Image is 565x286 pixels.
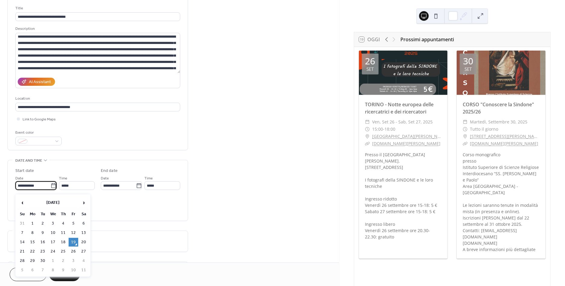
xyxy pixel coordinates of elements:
td: 6 [79,219,88,228]
span: Cancel [20,272,36,278]
span: ven, set 26 - sab, set 27, 2025 [372,118,433,126]
div: ​ [463,126,468,133]
td: 2 [38,219,48,228]
div: ​ [365,126,370,133]
div: set [366,67,374,71]
span: › [79,197,88,209]
td: 28 [17,256,27,265]
span: Link to Google Maps [23,117,56,123]
td: 19 [69,238,78,247]
span: ‹ [18,197,27,209]
span: Date [101,176,109,182]
td: 8 [48,266,58,275]
div: Presso il [GEOGRAPHIC_DATA][PERSON_NAME]. [STREET_ADDRESS] I fotografi della SINDONE e le loro te... [359,151,448,240]
span: Date and time [15,157,42,164]
td: 26 [69,247,78,256]
td: 25 [58,247,68,256]
td: 7 [17,228,27,237]
td: 30 [38,256,48,265]
div: Event color [15,129,60,136]
span: - [383,126,384,133]
td: 21 [17,247,27,256]
td: 22 [28,247,37,256]
div: Corso monografico presso Istituto Superiore di Scienze Religiose Interdiocesano “SS. [PERSON_NAME... [457,151,545,253]
th: Tu [38,210,48,219]
div: 26 [365,57,375,66]
div: ​ [463,140,468,147]
div: End date [101,168,118,174]
div: ​ [463,133,468,140]
span: 15:00 [372,126,383,133]
div: 30 [463,57,473,66]
th: Th [58,210,68,219]
td: 4 [58,219,68,228]
span: Time [144,176,153,182]
a: [DOMAIN_NAME][PERSON_NAME] [470,141,538,146]
th: [DATE] [28,196,78,209]
a: [DOMAIN_NAME][PERSON_NAME] [372,141,440,146]
td: 4 [79,256,88,265]
a: [GEOGRAPHIC_DATA][PERSON_NAME]. [STREET_ADDRESS] [372,133,442,140]
td: 16 [38,238,48,247]
td: 9 [38,228,48,237]
td: 2 [58,256,68,265]
span: Save [60,272,69,278]
span: Tutto il giorno [470,126,498,133]
td: 7 [38,266,48,275]
div: Title [15,5,179,11]
td: 3 [48,219,58,228]
td: 24 [48,247,58,256]
button: Cancel [10,268,47,281]
span: martedì, settembre 30, 2025 [470,118,527,126]
td: 5 [17,266,27,275]
td: 1 [48,256,58,265]
div: set [465,67,472,71]
td: 11 [58,228,68,237]
td: 8 [28,228,37,237]
td: 13 [79,228,88,237]
th: Fr [69,210,78,219]
td: 17 [48,238,58,247]
a: [STREET_ADDRESS][PERSON_NAME][PERSON_NAME] [470,133,539,140]
th: Sa [79,210,88,219]
span: Date [15,176,23,182]
div: Description [15,26,179,32]
td: 31 [17,219,27,228]
div: ​ [365,140,370,147]
button: AI Assistant [18,78,55,86]
td: 23 [38,247,48,256]
td: 27 [79,247,88,256]
td: 10 [69,266,78,275]
td: 11 [79,266,88,275]
td: 12 [69,228,78,237]
td: 15 [28,238,37,247]
td: 18 [58,238,68,247]
td: 14 [17,238,27,247]
td: 20 [79,238,88,247]
a: CORSO "Conoscere la Sindone" 2025/26 [463,101,534,115]
div: Prossimi appuntamenti [400,36,454,43]
td: 6 [28,266,37,275]
td: 1 [28,219,37,228]
td: 29 [28,256,37,265]
div: ​ [463,118,468,126]
td: 10 [48,228,58,237]
th: We [48,210,58,219]
th: Su [17,210,27,219]
td: 5 [69,219,78,228]
td: 3 [69,256,78,265]
span: 18:00 [384,126,395,133]
div: Location [15,95,179,102]
span: Time [59,176,67,182]
div: AI Assistant [29,79,51,85]
div: Start date [15,168,34,174]
td: 9 [58,266,68,275]
a: TORINO - Notte europea delle ricercatrici e dei ricercatori [365,101,434,115]
div: ​ [365,118,370,126]
div: ​ [365,133,370,140]
th: Mo [28,210,37,219]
